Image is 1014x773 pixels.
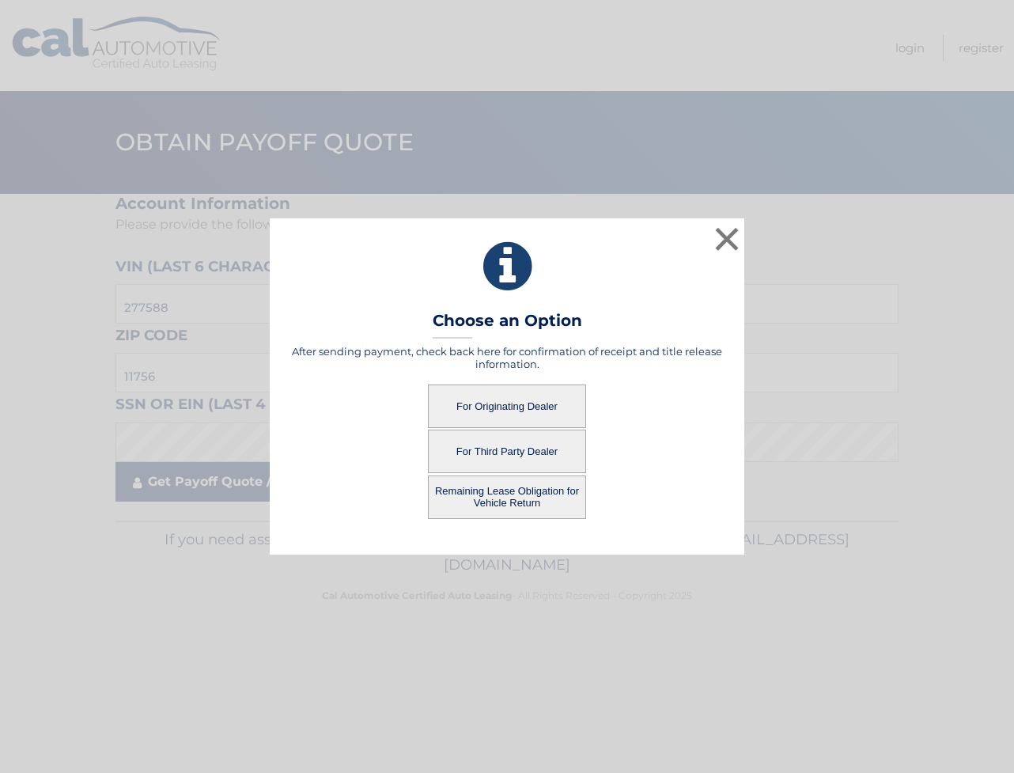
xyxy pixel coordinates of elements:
[433,311,582,339] h3: Choose an Option
[428,385,586,428] button: For Originating Dealer
[428,476,586,519] button: Remaining Lease Obligation for Vehicle Return
[711,223,743,255] button: ×
[289,345,725,370] h5: After sending payment, check back here for confirmation of receipt and title release information.
[428,430,586,473] button: For Third Party Dealer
